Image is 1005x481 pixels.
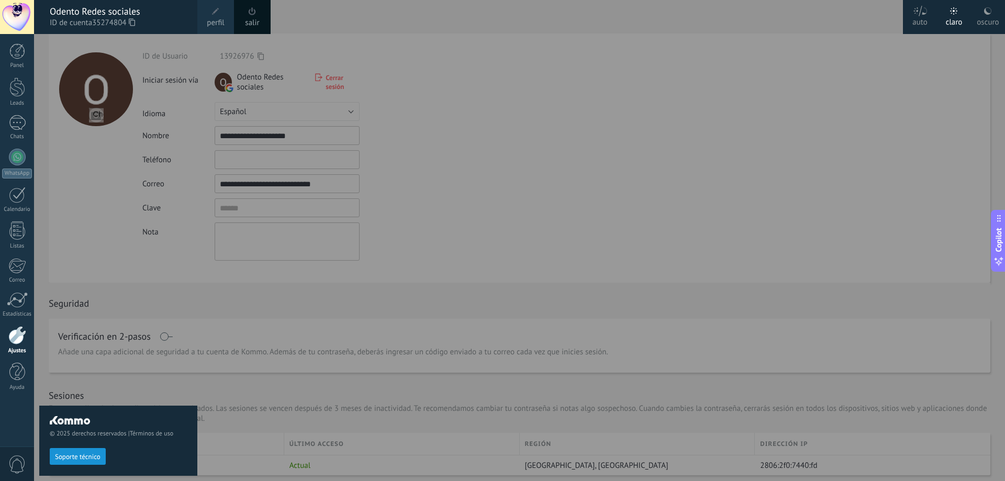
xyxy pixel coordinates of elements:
[2,311,32,318] div: Estadísticas
[50,452,106,460] a: Soporte técnico
[2,243,32,250] div: Listas
[130,430,173,438] a: Términos de uso
[977,7,999,34] div: oscuro
[2,384,32,391] div: Ayuda
[2,206,32,213] div: Calendario
[55,453,100,461] span: Soporte técnico
[2,277,32,284] div: Correo
[2,133,32,140] div: Chats
[2,169,32,178] div: WhatsApp
[2,62,32,69] div: Panel
[946,7,963,34] div: claro
[50,448,106,465] button: Soporte técnico
[245,17,259,29] a: salir
[2,348,32,354] div: Ajustes
[993,228,1004,252] span: Copilot
[50,6,187,17] div: Odento Redes sociales
[2,100,32,107] div: Leads
[207,17,224,29] span: perfil
[50,430,187,438] span: © 2025 derechos reservados |
[92,17,135,29] span: 35274804
[912,7,928,34] div: auto
[50,17,187,29] span: ID de cuenta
